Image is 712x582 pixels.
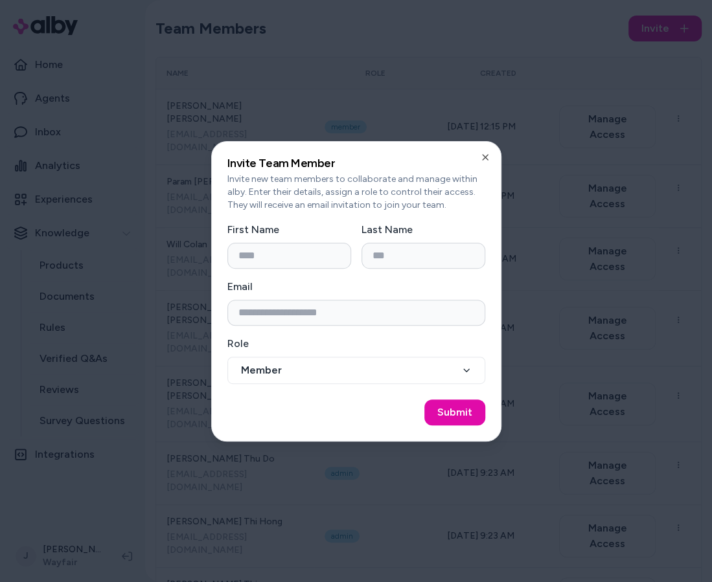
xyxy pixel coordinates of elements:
[227,280,253,293] label: Email
[362,223,413,236] label: Last Name
[227,223,279,236] label: First Name
[227,337,249,350] label: Role
[424,399,485,425] button: Submit
[227,173,485,212] p: Invite new team members to collaborate and manage within alby. Enter their details, assign a role...
[227,157,485,169] h2: Invite Team Member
